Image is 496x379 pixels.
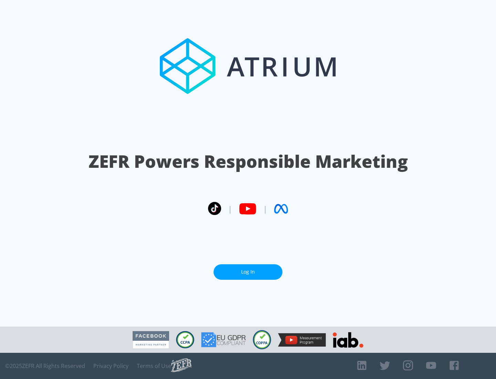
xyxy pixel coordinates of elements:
img: Facebook Marketing Partner [133,331,169,349]
img: COPPA Compliant [253,330,271,349]
span: © 2025 ZEFR All Rights Reserved [5,362,85,369]
img: CCPA Compliant [176,331,194,348]
img: GDPR Compliant [201,332,246,347]
h1: ZEFR Powers Responsible Marketing [89,150,408,173]
span: | [263,204,267,214]
img: IAB [333,332,363,348]
a: Log In [214,264,282,280]
img: YouTube Measurement Program [278,333,326,347]
a: Privacy Policy [93,362,128,369]
span: | [228,204,232,214]
a: Terms of Use [137,362,171,369]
